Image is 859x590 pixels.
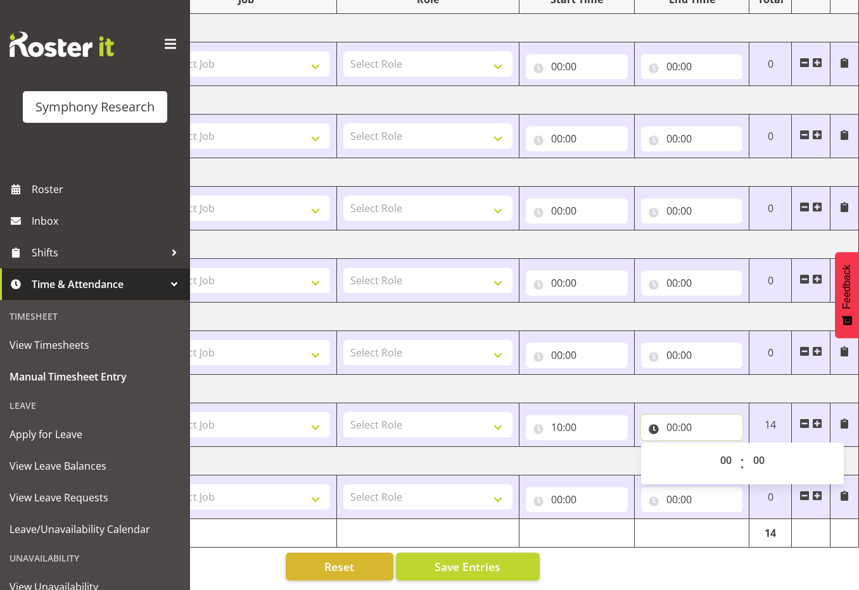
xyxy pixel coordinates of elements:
a: Manual Timesheet Entry [3,361,187,392]
td: 0 [749,42,792,86]
span: Leave/Unavailability Calendar [10,520,181,539]
input: Click to select... [641,270,743,296]
span: Apply for Leave [10,425,181,444]
button: Save Entries [396,553,540,581]
div: Timesheet [3,303,187,329]
input: Click to select... [641,415,743,440]
input: Click to select... [526,198,628,223]
span: View Leave Balances [10,456,181,475]
a: View Leave Balances [3,450,187,482]
td: 0 [749,115,792,158]
input: Click to select... [641,487,743,512]
a: Apply for Leave [3,418,187,450]
span: Save Entries [435,558,500,575]
input: Click to select... [641,54,743,79]
span: View Leave Requests [10,488,181,507]
td: 0 [749,187,792,230]
td: 14 [749,519,792,548]
td: 0 [749,331,792,375]
input: Click to select... [526,126,628,151]
div: Symphony Research [35,97,155,116]
span: Shifts [32,243,165,262]
span: Feedback [841,265,853,309]
input: Click to select... [526,270,628,296]
td: 0 [749,475,792,519]
input: Click to select... [526,342,628,368]
span: View Timesheets [10,336,181,355]
div: Unavailability [3,545,187,571]
img: Rosterit website logo [10,32,114,57]
input: Click to select... [526,415,628,440]
a: View Timesheets [3,329,187,361]
div: Leave [3,392,187,418]
button: Feedback - Show survey [835,252,859,338]
a: Leave/Unavailability Calendar [3,513,187,545]
button: Reset [286,553,393,581]
td: 0 [749,259,792,303]
span: Inbox [32,211,184,230]
input: Click to select... [641,198,743,223]
input: Click to select... [526,487,628,512]
a: View Leave Requests [3,482,187,513]
input: Click to select... [526,54,628,79]
input: Click to select... [641,342,743,368]
span: Roster [32,180,184,199]
span: Manual Timesheet Entry [10,367,181,386]
span: : [740,448,744,479]
span: Reset [324,558,354,575]
span: Time & Attendance [32,275,165,294]
input: Click to select... [641,126,743,151]
td: 14 [749,403,792,447]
